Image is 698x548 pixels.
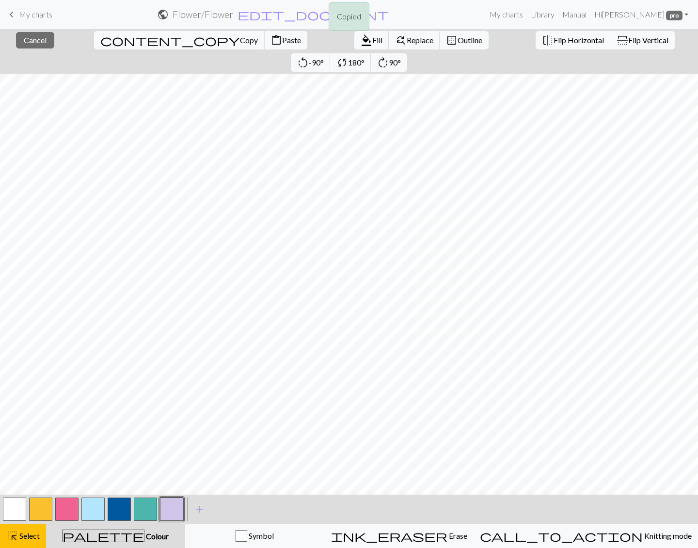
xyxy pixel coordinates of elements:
[100,33,240,47] span: content_copy
[554,35,604,45] span: Flip Horizontal
[446,33,458,47] span: border_outer
[628,35,668,45] span: Flip Vertical
[331,529,447,543] span: ink_eraser
[247,531,274,540] span: Symbol
[610,31,675,49] button: Flip Vertical
[46,524,185,548] button: Colour
[194,502,206,516] span: add
[270,33,282,47] span: content_paste
[440,31,489,49] button: Outline
[24,35,47,45] span: Cancel
[330,53,371,72] button: 180°
[371,53,407,72] button: 90°
[447,531,467,540] span: Erase
[361,33,372,47] span: format_color_fill
[643,531,692,540] span: Knitting mode
[536,31,611,49] button: Flip Horizontal
[348,58,365,67] span: 180°
[282,35,301,45] span: Paste
[18,531,40,540] span: Select
[542,33,554,47] span: flip
[264,31,307,49] button: Paste
[6,529,18,543] span: highlight_alt
[354,31,389,49] button: Fill
[372,35,382,45] span: Fill
[16,32,54,48] button: Cancel
[325,524,474,548] button: Erase
[240,35,258,45] span: Copy
[291,53,331,72] button: -90°
[458,35,482,45] span: Outline
[616,34,629,46] span: flip
[480,529,643,543] span: call_to_action
[309,58,324,67] span: -90°
[337,11,361,22] p: Copied
[389,58,401,67] span: 90°
[389,31,440,49] button: Replace
[185,524,325,548] button: Symbol
[407,35,433,45] span: Replace
[377,56,389,69] span: rotate_right
[336,56,348,69] span: sync
[63,529,144,543] span: palette
[94,31,265,49] button: Copy
[395,33,407,47] span: find_replace
[297,56,309,69] span: rotate_left
[474,524,698,548] button: Knitting mode
[144,532,169,541] span: Colour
